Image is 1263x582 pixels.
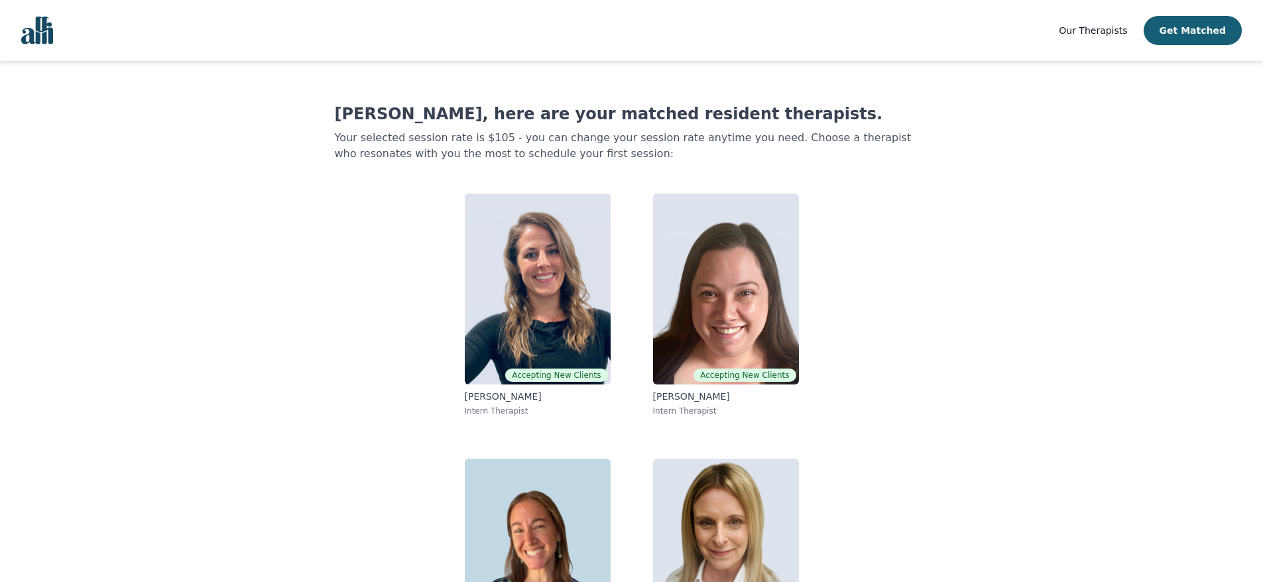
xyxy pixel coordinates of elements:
img: Rachel Bickley [465,194,611,384]
p: [PERSON_NAME] [653,390,799,403]
p: Your selected session rate is $105 - you can change your session rate anytime you need. Choose a ... [335,130,929,162]
img: alli logo [21,17,53,44]
a: Our Therapists [1059,23,1127,38]
a: Rachel BickleyAccepting New Clients[PERSON_NAME]Intern Therapist [454,183,621,427]
img: Jennifer Weber [653,194,799,384]
span: Accepting New Clients [505,369,607,382]
p: [PERSON_NAME] [465,390,611,403]
span: Accepting New Clients [693,369,796,382]
p: Intern Therapist [465,406,611,416]
button: Get Matched [1144,16,1242,45]
a: Jennifer WeberAccepting New Clients[PERSON_NAME]Intern Therapist [642,183,810,427]
h1: [PERSON_NAME], here are your matched resident therapists. [335,103,929,125]
span: Our Therapists [1059,25,1127,36]
p: Intern Therapist [653,406,799,416]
